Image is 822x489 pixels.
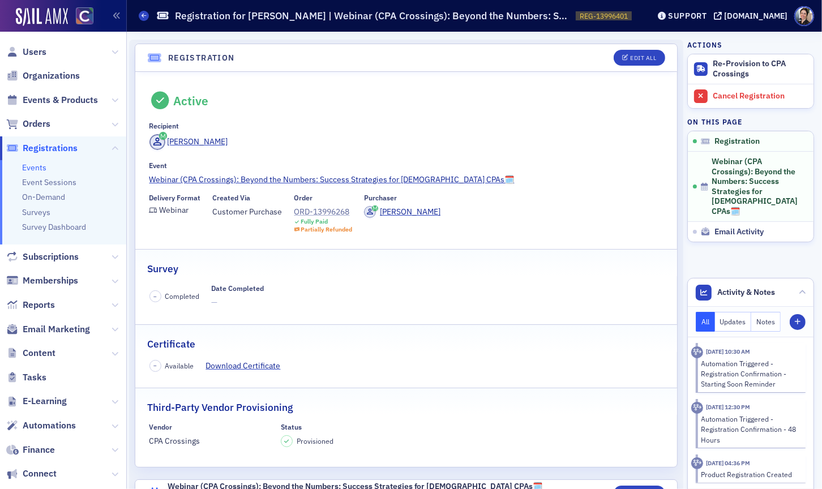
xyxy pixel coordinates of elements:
[6,274,78,287] a: Memberships
[688,84,814,108] a: Cancel Registration
[364,194,397,202] div: Purchaser
[6,299,55,311] a: Reports
[701,414,798,445] div: Automation Triggered - Registration Confirmation - 48 Hours
[691,402,703,414] div: Activity
[147,261,178,276] h2: Survey
[23,46,46,58] span: Users
[23,347,55,359] span: Content
[701,358,798,389] div: Automation Triggered - Registration Confirmation - Starting Soon Reminder
[6,94,98,106] a: Events & Products
[714,227,764,237] span: Email Activity
[724,11,787,21] div: [DOMAIN_NAME]
[715,312,752,332] button: Updates
[167,136,228,148] div: [PERSON_NAME]
[23,467,57,480] span: Connect
[173,93,208,108] div: Active
[213,206,282,218] span: Customer Purchase
[22,162,46,173] a: Events
[149,122,179,130] div: Recipient
[6,395,67,407] a: E-Learning
[22,192,65,202] a: On-Demand
[213,194,251,202] div: Created Via
[614,50,665,66] button: Edit All
[364,206,440,218] a: [PERSON_NAME]
[149,435,269,447] span: CPA Crossings
[23,444,55,456] span: Finance
[6,347,55,359] a: Content
[212,284,264,293] div: Date Completed
[23,251,79,263] span: Subscriptions
[149,174,663,186] a: Webinar (CPA Crossings): Beyond the Numbers: Success Strategies for [DEMOGRAPHIC_DATA] CPAs🗓️
[713,59,808,79] div: Re-Provision to CPA Crossings
[23,142,78,155] span: Registrations
[751,312,781,332] button: Notes
[153,293,157,301] span: –
[147,400,293,415] h2: Third-Party Vendor Provisioning
[6,70,80,82] a: Organizations
[149,194,201,202] div: Delivery Format
[6,251,79,263] a: Subscriptions
[23,70,80,82] span: Organizations
[301,218,328,225] div: Fully Paid
[147,337,195,351] h2: Certificate
[6,467,57,480] a: Connect
[580,11,628,21] span: REG-13996401
[294,206,353,218] a: ORD-13996268
[159,207,189,213] div: Webinar
[706,403,750,411] time: 9/27/2025 12:30 PM
[6,371,46,384] a: Tasks
[22,207,50,217] a: Surveys
[165,291,200,301] span: Completed
[294,194,313,202] div: Order
[687,117,814,127] h4: On this page
[23,274,78,287] span: Memberships
[6,444,55,456] a: Finance
[696,312,715,332] button: All
[714,12,791,20] button: [DOMAIN_NAME]
[714,136,760,147] span: Registration
[23,118,50,130] span: Orders
[175,9,570,23] h1: Registration for [PERSON_NAME] | Webinar (CPA Crossings): Beyond the Numbers: Success Strategies ...
[149,134,228,150] a: [PERSON_NAME]
[794,6,814,26] span: Profile
[688,54,814,84] button: Re-Provision to CPA Crossings
[701,469,798,479] div: Product Registration Created
[718,286,776,298] span: Activity & Notes
[630,55,656,61] div: Edit All
[22,222,86,232] a: Survey Dashboard
[76,7,93,25] img: SailAMX
[706,459,750,467] time: 8/12/2025 04:36 PM
[149,161,168,170] div: Event
[6,323,90,336] a: Email Marketing
[206,360,289,372] a: Download Certificate
[687,40,722,50] h4: Actions
[668,11,707,21] div: Support
[380,206,440,218] div: [PERSON_NAME]
[23,371,46,384] span: Tasks
[23,323,90,336] span: Email Marketing
[297,436,333,445] span: Provisioned
[165,361,194,371] span: Available
[212,297,264,308] span: —
[6,142,78,155] a: Registrations
[301,226,352,233] div: Partially Refunded
[16,8,68,26] img: SailAMX
[23,395,67,407] span: E-Learning
[691,346,703,358] div: Activity
[23,419,76,432] span: Automations
[22,177,76,187] a: Event Sessions
[281,423,302,431] div: Status
[691,457,703,469] div: Activity
[149,423,173,431] div: Vendor
[23,94,98,106] span: Events & Products
[713,91,808,101] div: Cancel Registration
[23,299,55,311] span: Reports
[706,348,750,355] time: 9/29/2025 10:30 AM
[68,7,93,27] a: View Homepage
[6,46,46,58] a: Users
[168,52,235,64] h4: Registration
[6,419,76,432] a: Automations
[6,118,50,130] a: Orders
